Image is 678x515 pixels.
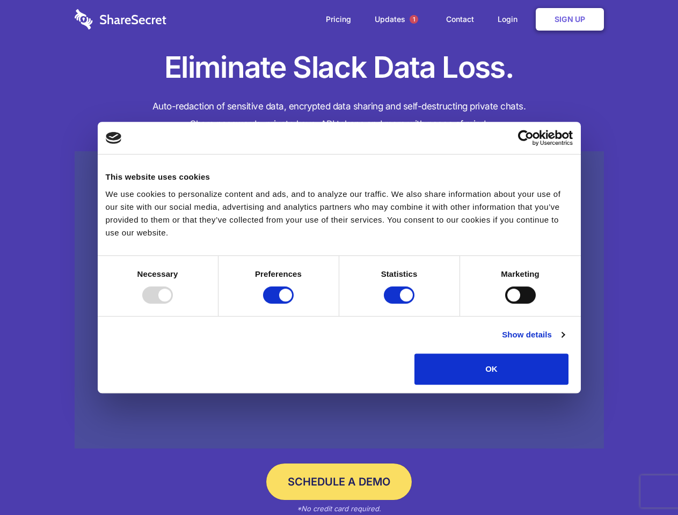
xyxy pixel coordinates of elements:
a: Pricing [315,3,362,36]
a: Login [487,3,534,36]
strong: Preferences [255,269,302,278]
img: logo-wordmark-white-trans-d4663122ce5f474addd5e946df7df03e33cb6a1c49d2221995e7729f52c070b2.svg [75,9,166,30]
strong: Statistics [381,269,418,278]
h1: Eliminate Slack Data Loss. [75,48,604,87]
a: Sign Up [536,8,604,31]
a: Contact [435,3,485,36]
strong: Marketing [501,269,540,278]
div: This website uses cookies [106,171,573,183]
a: Usercentrics Cookiebot - opens in a new window [479,130,573,146]
em: *No credit card required. [297,504,381,513]
span: 1 [410,15,418,24]
img: logo [106,132,122,144]
button: OK [414,354,568,385]
a: Wistia video thumbnail [75,151,604,449]
h4: Auto-redaction of sensitive data, encrypted data sharing and self-destructing private chats. Shar... [75,98,604,133]
strong: Necessary [137,269,178,278]
div: We use cookies to personalize content and ads, and to analyze our traffic. We also share informat... [106,188,573,239]
a: Schedule a Demo [266,464,412,500]
a: Show details [502,328,564,341]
